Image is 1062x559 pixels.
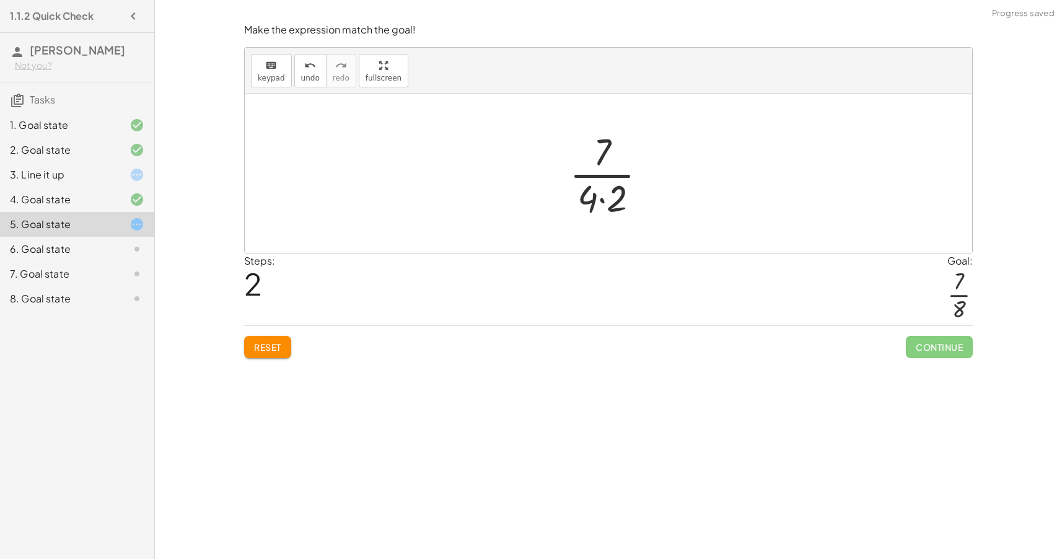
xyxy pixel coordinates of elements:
button: Reset [244,336,291,358]
i: Task finished and correct. [129,192,144,207]
span: 2 [244,265,262,302]
span: redo [333,74,349,82]
div: 1. Goal state [10,118,110,133]
span: fullscreen [366,74,402,82]
span: undo [301,74,320,82]
label: Steps: [244,254,275,267]
span: Reset [254,341,281,353]
div: Goal: [947,253,973,268]
i: redo [335,58,347,73]
button: keyboardkeypad [251,54,292,87]
div: 2. Goal state [10,143,110,157]
p: Make the expression match the goal! [244,23,973,37]
span: Tasks [30,93,55,106]
div: 7. Goal state [10,266,110,281]
div: 5. Goal state [10,217,110,232]
i: Task started. [129,217,144,232]
div: 4. Goal state [10,192,110,207]
i: Task finished and correct. [129,143,144,157]
h4: 1.1.2 Quick Check [10,9,94,24]
span: [PERSON_NAME] [30,43,125,57]
div: 8. Goal state [10,291,110,306]
button: redoredo [326,54,356,87]
span: keypad [258,74,285,82]
span: Progress saved [992,7,1055,20]
i: keyboard [265,58,277,73]
i: Task finished and correct. [129,118,144,133]
i: Task started. [129,167,144,182]
div: Not you? [15,59,144,72]
button: fullscreen [359,54,408,87]
div: 3. Line it up [10,167,110,182]
i: Task not started. [129,291,144,306]
i: Task not started. [129,266,144,281]
i: Task not started. [129,242,144,257]
button: undoundo [294,54,327,87]
i: undo [304,58,316,73]
div: 6. Goal state [10,242,110,257]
